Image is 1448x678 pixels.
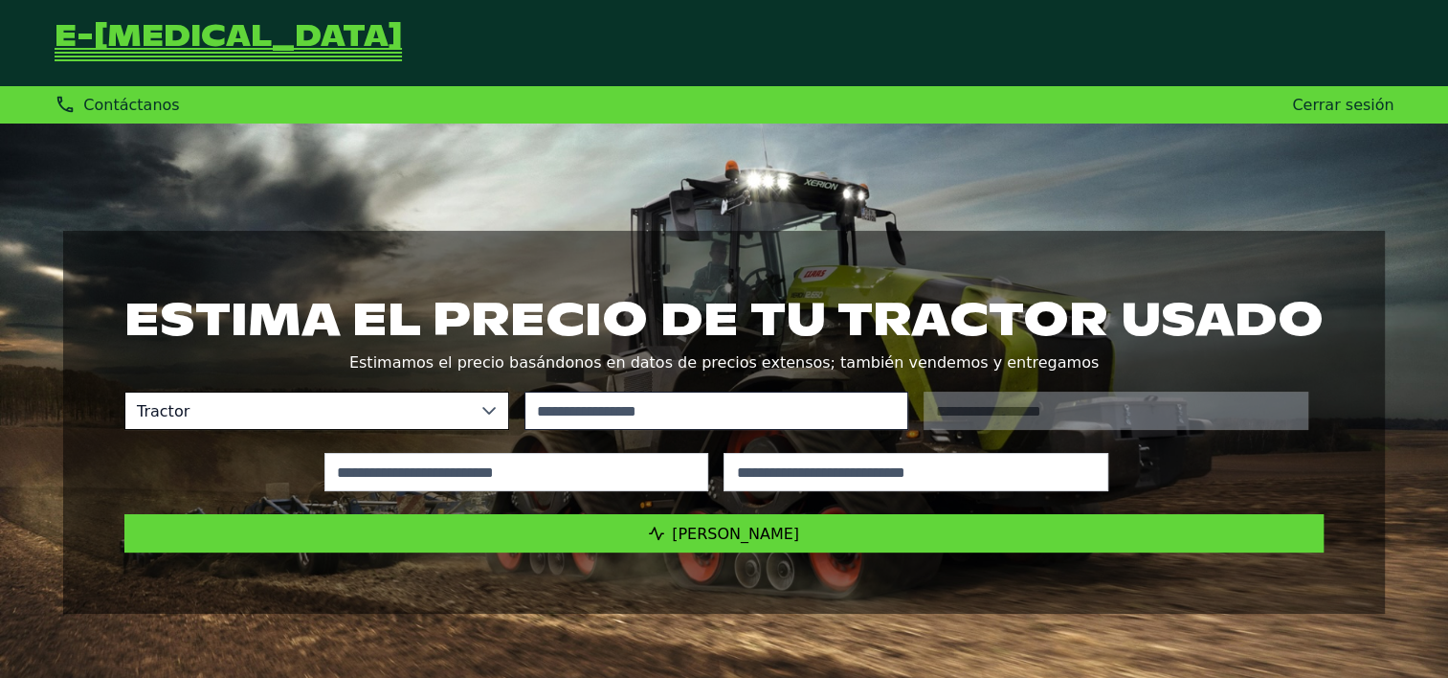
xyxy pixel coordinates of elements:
a: Cerrar sesión [1292,96,1393,114]
a: Volver a la página principal [55,23,402,63]
span: [PERSON_NAME] [672,525,799,543]
div: Contáctanos [55,94,180,116]
p: Estimamos el precio basándonos en datos de precios extensos; también vendemos y entregamos [124,350,1324,376]
span: Contáctanos [83,96,179,114]
span: Tractor [125,393,470,429]
button: Estimar Precio [124,514,1324,553]
h1: Estima el precio de tu tractor usado [124,292,1324,346]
